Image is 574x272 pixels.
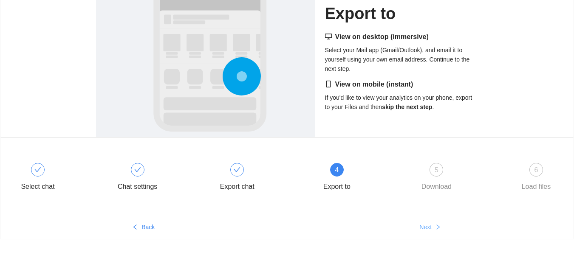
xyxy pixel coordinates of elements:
[435,224,441,231] span: right
[325,81,332,87] span: mobile
[34,166,41,173] span: check
[134,166,141,173] span: check
[325,32,478,73] div: Select your Mail app (Gmail/Outlook), and email it to yourself using your own email address. Cont...
[323,180,351,193] div: Export to
[118,180,157,193] div: Chat settings
[325,79,478,90] h5: View on mobile (instant)
[382,104,432,110] strong: skip the next step
[0,220,287,234] button: leftBack
[435,166,438,174] span: 5
[335,166,339,174] span: 4
[534,166,538,174] span: 6
[325,32,478,42] h5: View on desktop (immersive)
[113,163,213,193] div: Chat settings
[412,163,512,193] div: 5Download
[132,224,138,231] span: left
[13,163,113,193] div: Select chat
[325,33,332,40] span: desktop
[522,180,551,193] div: Load files
[419,222,432,232] span: Next
[325,4,478,24] h1: Export to
[21,180,54,193] div: Select chat
[141,222,155,232] span: Back
[312,163,412,193] div: 4Export to
[212,163,312,193] div: Export chat
[325,79,478,112] div: If you'd like to view your analytics on your phone, export to your Files and then .
[421,180,452,193] div: Download
[287,220,574,234] button: Nextright
[512,163,561,193] div: 6Load files
[220,180,254,193] div: Export chat
[234,166,240,173] span: check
